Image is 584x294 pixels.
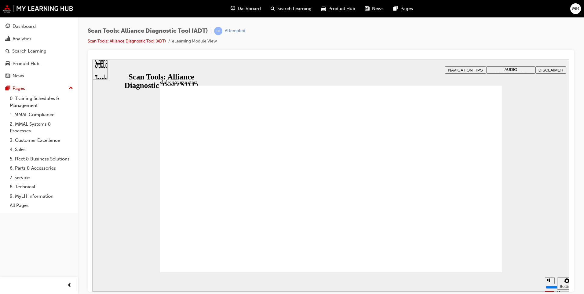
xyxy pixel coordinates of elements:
a: 7. Service [7,173,75,182]
a: 5. Fleet & Business Solutions [7,154,75,164]
span: News [372,5,384,12]
a: Dashboard [2,21,75,32]
span: car-icon [5,61,10,67]
a: 1. MMAL Compliance [7,110,75,119]
a: Analytics [2,33,75,45]
a: All Pages [7,201,75,210]
span: news-icon [5,73,10,79]
div: Pages [13,85,25,92]
div: Dashboard [13,23,36,30]
label: Zoom to fit [465,230,477,248]
span: guage-icon [5,24,10,29]
span: learningRecordVerb_ATTEMPT-icon [214,27,222,35]
span: Search Learning [277,5,312,12]
a: Search Learning [2,46,75,57]
a: 9. MyLH Information [7,192,75,201]
button: NAVIGATION TIPS [352,7,394,14]
a: 0. Training Schedules & Management [7,94,75,110]
button: Pages [2,83,75,94]
button: AUDIO PREFERENCES [394,7,443,14]
div: Search Learning [12,48,46,55]
button: MR [570,3,581,14]
img: mmal [3,5,73,13]
a: 2. MMAL Systems & Processes [7,119,75,136]
span: up-icon [69,84,73,92]
button: Mute (Ctrl+Alt+M) [452,218,462,225]
div: Settings [467,225,482,229]
span: car-icon [321,5,326,13]
span: pages-icon [393,5,398,13]
span: | [210,28,212,35]
span: prev-icon [67,282,72,289]
a: guage-iconDashboard [226,2,266,15]
span: Product Hub [328,5,355,12]
a: News [2,70,75,82]
span: Pages [400,5,413,12]
a: news-iconNews [360,2,389,15]
div: News [13,72,24,79]
span: Scan Tools: Alliance Diagnostic Tool (ADT) [88,28,208,35]
button: DISCLAIMER [443,7,474,14]
a: 8. Technical [7,182,75,192]
span: guage-icon [231,5,235,13]
span: pages-icon [5,86,10,91]
a: Product Hub [2,58,75,69]
input: volume [453,225,492,230]
span: AUDIO PREFERENCES [403,8,434,17]
span: DISCLAIMER [446,8,471,13]
a: car-iconProduct Hub [316,2,360,15]
a: 6. Parts & Accessories [7,164,75,173]
span: NAVIGATION TIPS [356,8,390,13]
div: Attempted [225,28,245,34]
li: eLearning Module View [172,38,217,45]
span: search-icon [271,5,275,13]
a: 3. Customer Excellence [7,136,75,145]
span: MR [572,5,579,12]
a: Scan Tools: Alliance Diagnostic Tool (ADT) [88,39,166,44]
span: chart-icon [5,36,10,42]
button: Settings [465,218,484,230]
a: search-iconSearch Learning [266,2,316,15]
a: 4. Sales [7,145,75,154]
button: DashboardAnalyticsSearch LearningProduct HubNews [2,20,75,83]
div: miscellaneous controls [449,212,474,232]
span: search-icon [5,49,10,54]
span: Dashboard [238,5,261,12]
div: Analytics [13,35,31,42]
span: news-icon [365,5,370,13]
div: Product Hub [13,60,39,67]
a: pages-iconPages [389,2,418,15]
